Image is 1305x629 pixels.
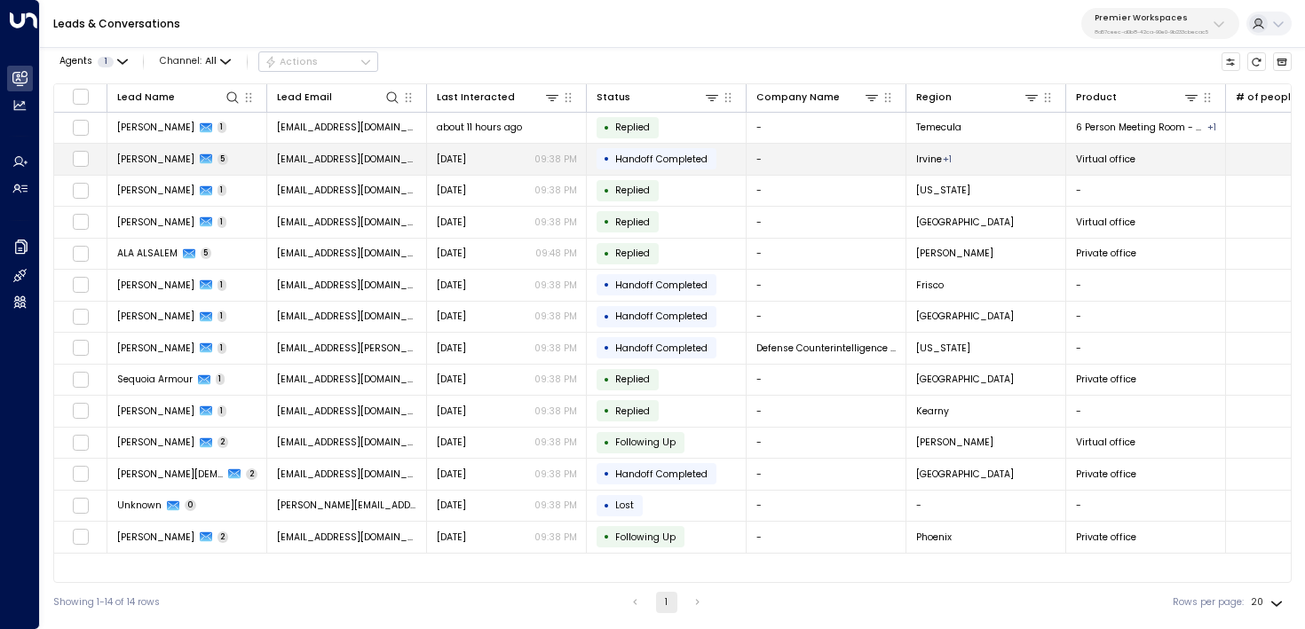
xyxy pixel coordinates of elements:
button: Channel:All [154,52,236,71]
td: - [747,365,906,396]
span: Yesterday [437,499,466,512]
td: - [1066,491,1226,522]
p: 09:38 PM [534,184,577,197]
span: Phoenix [916,531,952,544]
span: Washington [916,342,970,355]
span: Toggle select row [72,119,89,136]
span: New York [916,184,970,197]
span: 2 [246,468,257,480]
p: 09:38 PM [534,216,577,229]
span: Toggle select row [72,245,89,262]
span: Refresh [1247,52,1267,72]
span: Rolla Weed [117,153,194,166]
span: Toggle select row [72,497,89,514]
span: Yesterday [437,531,466,544]
span: 2 [217,436,229,448]
span: Following Up [615,531,676,544]
span: Replied [615,121,650,134]
span: about 11 hours ago [437,121,522,134]
div: Region [916,89,1040,106]
span: Schaumburg [916,216,1014,229]
span: Megan Kelly [117,216,194,229]
span: Yesterday [437,184,466,197]
span: Sequoia Armour [117,373,193,386]
span: info@movingmade4you.com [277,531,417,544]
p: 09:38 PM [534,468,577,481]
span: Kearny [916,405,949,418]
span: Aidan Filipovic [117,436,194,449]
div: Product [1076,90,1117,106]
button: page 1 [656,592,677,613]
td: - [747,428,906,459]
span: Replied [615,216,650,229]
td: - [747,491,906,522]
div: Lead Email [277,90,332,106]
td: - [747,207,906,238]
td: - [747,459,906,490]
span: Toggle select row [72,308,89,325]
span: 1 [217,185,227,196]
span: Private office [1076,247,1136,260]
span: Channel: [154,52,236,71]
div: Product [1076,89,1200,106]
div: Lead Name [117,90,175,106]
div: Newport Beach [943,153,952,166]
span: x0cherrychicx0@gmail.com [277,216,417,229]
span: Handoff Completed [615,310,708,323]
div: • [604,399,610,422]
p: 09:38 PM [534,279,577,292]
span: 1 [217,122,227,133]
span: alaa_83h@hotmail.com [277,247,417,260]
span: San Diego [916,310,1014,323]
div: 20 [1251,592,1286,613]
span: Toggle select row [72,529,89,546]
span: Henderson [916,436,993,449]
span: All [205,56,217,67]
div: Company Name [756,89,881,106]
td: - [747,396,906,427]
div: Status [597,90,630,106]
p: 09:38 PM [534,153,577,166]
div: Lead Name [117,89,241,106]
span: 1 [217,342,227,354]
td: - [747,270,906,301]
span: Handoff Completed [615,153,708,166]
span: Defense Counterintelligence and Security Agency [756,342,897,355]
span: ALA ALSALEM [117,247,178,260]
span: 5 [217,153,229,165]
td: - [747,113,906,144]
span: Virtual office [1076,436,1135,449]
div: Showing 1-14 of 14 rows [53,595,160,609]
span: Yesterday [437,405,466,418]
nav: pagination navigation [624,592,709,613]
span: Vu Chau [117,468,224,481]
div: • [604,525,610,548]
span: Toggle select row [72,277,89,294]
span: 1 [217,405,227,417]
span: Toggle select row [72,466,89,483]
div: Last Interacted [437,89,561,106]
span: chavez.angelica31095@gmail.com [277,499,417,512]
td: - [747,176,906,207]
p: 09:38 PM [534,310,577,323]
span: aidanfilipovic@gmail.com [277,436,417,449]
span: 1 [216,373,225,385]
span: Agents [59,57,92,67]
div: 8 Person Meeting Room - Large [1207,121,1216,134]
span: 2 [217,531,229,543]
span: Yesterday [437,342,466,355]
span: kwesichlidress@gmail.com [277,121,417,134]
td: - [747,302,906,333]
span: Unknown [117,499,162,512]
div: Actions [265,56,319,68]
td: - [747,522,906,553]
span: Temecula [916,121,961,134]
span: Private office [1076,468,1136,481]
span: Toggle select row [72,434,89,451]
div: # of people [1236,90,1297,106]
div: • [604,368,610,391]
div: • [604,431,610,454]
p: 09:48 PM [535,247,577,260]
span: Irvine [916,153,942,166]
span: 6 Person Meeting Room - Boardroom [1076,121,1206,134]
